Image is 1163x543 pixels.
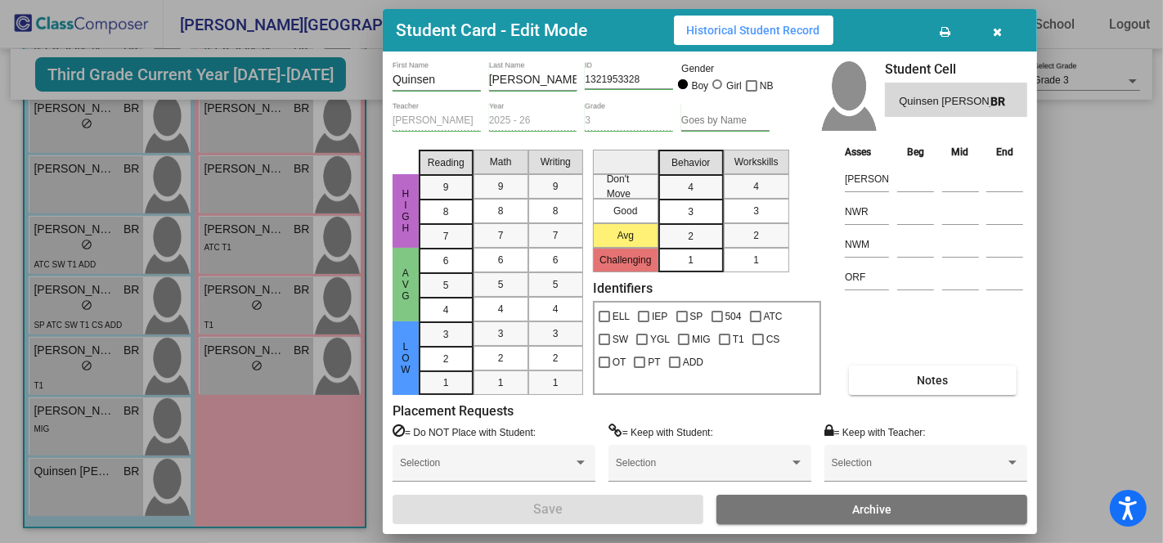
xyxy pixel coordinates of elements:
[824,424,926,440] label: = Keep with Teacher:
[498,204,504,218] span: 8
[734,155,779,169] span: Workskills
[845,265,889,289] input: assessment
[652,307,667,326] span: IEP
[753,204,759,218] span: 3
[553,253,559,267] span: 6
[766,330,780,349] span: CS
[938,143,983,161] th: Mid
[428,155,465,170] span: Reading
[681,115,770,127] input: goes by name
[553,326,559,341] span: 3
[688,229,694,244] span: 2
[553,179,559,194] span: 9
[498,179,504,194] span: 9
[393,115,481,127] input: teacher
[489,115,577,127] input: year
[688,180,694,195] span: 4
[845,167,889,191] input: assessment
[443,352,449,366] span: 2
[918,374,949,387] span: Notes
[490,155,512,169] span: Math
[398,267,413,302] span: Avg
[498,253,504,267] span: 6
[687,24,820,37] span: Historical Student Record
[553,277,559,292] span: 5
[852,503,891,516] span: Archive
[443,278,449,293] span: 5
[393,495,703,524] button: Save
[608,424,713,440] label: = Keep with Student:
[443,327,449,342] span: 3
[893,143,938,161] th: Beg
[845,200,889,224] input: assessment
[648,352,660,372] span: PT
[690,307,703,326] span: SP
[849,366,1017,395] button: Notes
[443,375,449,390] span: 1
[553,302,559,316] span: 4
[553,375,559,390] span: 1
[674,16,833,45] button: Historical Student Record
[553,351,559,366] span: 2
[650,330,670,349] span: YGL
[498,228,504,243] span: 7
[398,188,413,234] span: High
[443,180,449,195] span: 9
[725,307,742,326] span: 504
[691,79,709,93] div: Boy
[498,351,504,366] span: 2
[885,61,1027,77] h3: Student Cell
[841,143,893,161] th: Asses
[681,61,770,76] mat-label: Gender
[733,330,744,349] span: T1
[593,280,653,296] label: Identifiers
[725,79,742,93] div: Girl
[990,93,1013,110] span: BR
[671,155,710,170] span: Behavior
[982,143,1027,161] th: End
[899,93,990,110] span: Quinsen [PERSON_NAME]
[541,155,571,169] span: Writing
[443,303,449,317] span: 4
[533,501,563,517] span: Save
[443,204,449,219] span: 8
[688,253,694,267] span: 1
[753,253,759,267] span: 1
[613,330,628,349] span: SW
[393,403,514,419] label: Placement Requests
[498,375,504,390] span: 1
[393,424,536,440] label: = Do NOT Place with Student:
[845,232,889,257] input: assessment
[753,179,759,194] span: 4
[716,495,1027,524] button: Archive
[585,115,673,127] input: grade
[443,229,449,244] span: 7
[585,74,673,86] input: Enter ID
[688,204,694,219] span: 3
[613,352,626,372] span: OT
[753,228,759,243] span: 2
[553,204,559,218] span: 8
[443,254,449,268] span: 6
[613,307,630,326] span: ELL
[498,302,504,316] span: 4
[760,76,774,96] span: NB
[498,277,504,292] span: 5
[396,20,587,41] h3: Student Card - Edit Mode
[683,352,703,372] span: ADD
[398,341,413,375] span: Low
[764,307,783,326] span: ATC
[553,228,559,243] span: 7
[498,326,504,341] span: 3
[692,330,711,349] span: MIG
